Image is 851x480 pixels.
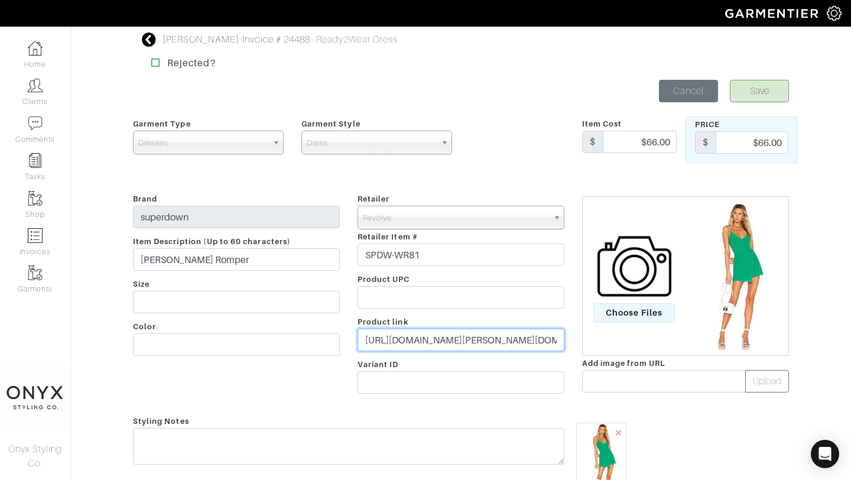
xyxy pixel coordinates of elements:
[28,78,43,93] img: clients-icon-6bae9207a08558b7cb47a8932f037763ab4055f8c8b6bfacd5dc20c3e0201464.png
[167,57,215,69] strong: Rejected?
[811,440,839,468] div: Open Intercom Messenger
[163,33,398,47] div: - - Ready2Wear Dress
[163,34,239,45] a: [PERSON_NAME]
[138,131,268,155] span: Dresses
[358,232,418,241] span: Retailer Item #
[307,131,436,155] span: Dress
[28,228,43,243] img: orders-icon-0abe47150d42831381b5fb84f609e132dff9fe21cb692f30cb5eec754e2cba89.png
[827,6,842,21] img: gear-icon-white-bd11855cb880d31180b6d7d6211b90ccbf57a29d726f0c71d8c61bd08dd39cc2.png
[358,275,410,284] span: Product UPC
[687,202,787,350] img: SPDW-WR81_V1.jpeg
[242,34,311,45] a: Invoice # 24488
[28,116,43,131] img: comment-icon-a0a6a9ef722e966f86d9cbdc48e553b5cf19dbc54f86b18d962a5391bc8f6eb6.png
[593,303,675,323] span: Choose Files
[695,131,716,154] div: $
[719,3,827,24] img: garmentier-logo-header-white-b43fb05a5012e4ada735d5af1a66efaba907eab6374d6393d1fbf88cb4ef424d.png
[659,80,718,102] a: Cancel
[695,120,720,129] span: Price
[28,153,43,168] img: reminder-icon-8004d30b9f0a5d33ae49ab947aed9ed385cf756f9e5892f1edd6e32f2345188e.png
[133,194,157,203] span: Brand
[358,194,389,203] span: Retailer
[133,413,189,430] span: Styling Notes
[28,41,43,56] img: dashboard-icon-dbcd8f5a0b271acd01030246c82b418ddd0df26cd7fceb0bd07c9910d44c42f6.png
[730,80,789,102] button: Save
[582,119,622,128] span: Item Cost
[133,119,191,128] span: Garment Type
[358,360,399,369] span: Variant ID
[28,265,43,280] img: garments-icon-b7da505a4dc4fd61783c78ac3ca0ef83fa9d6f193b1c9dc38574b1d14d53ca28.png
[133,237,291,246] span: Item Description (Up to 60 characters)
[745,370,789,393] button: Upload
[597,229,671,303] img: camera-icon-fc4d3dba96d4bd47ec8a31cd2c90eca330c9151d3c012df1ec2579f4b5ff7bac.png
[133,322,156,331] span: Color
[358,317,408,326] span: Product link
[301,119,360,128] span: Garment Style
[582,131,603,153] div: $
[614,424,623,440] span: ×
[363,206,548,230] span: Revolve
[133,280,150,288] span: Size
[28,191,43,206] img: garments-icon-b7da505a4dc4fd61783c78ac3ca0ef83fa9d6f193b1c9dc38574b1d14d53ca28.png
[8,444,63,469] span: Onyx Styling Co.
[582,359,665,368] span: Add image from URL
